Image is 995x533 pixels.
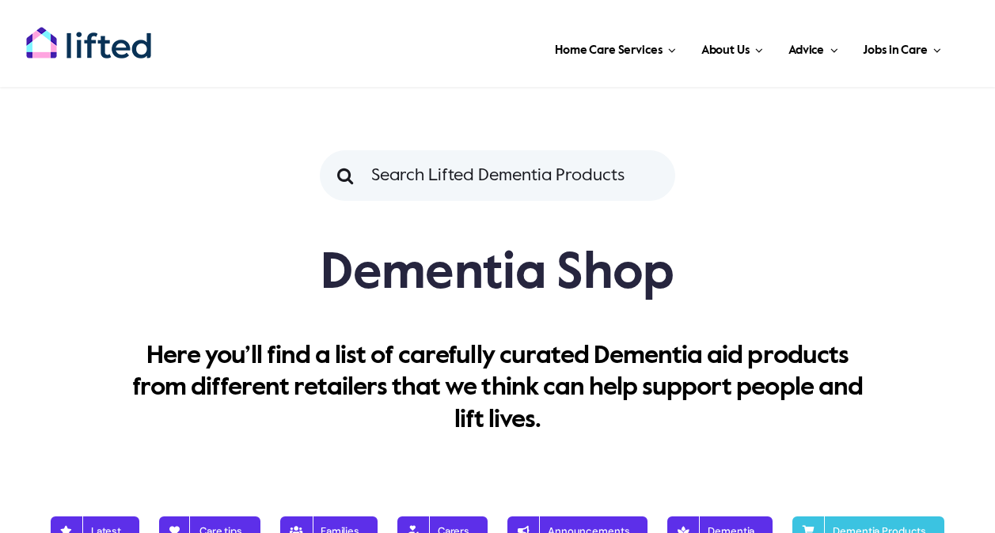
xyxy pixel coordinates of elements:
span: Advice [788,38,824,63]
span: About Us [701,38,750,63]
h1: Dementia Shop [25,242,970,305]
nav: Main Menu [186,24,946,71]
input: Search Lifted Dementia Products [320,150,675,201]
p: Here you’ll find a list of carefully curated Dementia aid products from different retailers that ... [123,340,872,436]
a: Advice [784,24,842,71]
a: About Us [697,24,768,71]
a: Home Care Services [550,24,681,71]
a: Jobs in Care [858,24,946,71]
span: Home Care Services [555,38,662,63]
span: Jobs in Care [863,38,927,63]
a: lifted-logo [25,26,152,42]
input: Search [320,150,370,201]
